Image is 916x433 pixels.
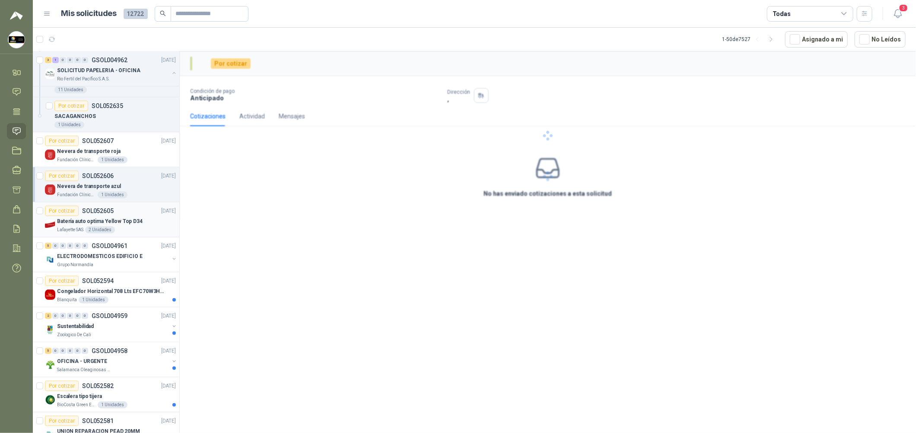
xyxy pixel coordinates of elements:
[160,10,166,16] span: search
[92,103,123,109] p: SOL052635
[45,290,55,300] img: Company Logo
[161,56,176,64] p: [DATE]
[57,217,143,226] p: Batería auto optima Yellow Top D34
[45,185,55,195] img: Company Logo
[82,138,114,144] p: SOL052607
[161,207,176,215] p: [DATE]
[82,243,88,249] div: 0
[98,191,127,198] div: 1 Unidades
[57,401,96,408] p: BioCosta Green Energy S.A.S
[67,57,73,63] div: 0
[57,296,77,303] p: Blanquita
[74,348,81,354] div: 0
[45,69,55,79] img: Company Logo
[45,360,55,370] img: Company Logo
[82,418,114,424] p: SOL052581
[10,10,23,21] img: Logo peakr
[161,137,176,145] p: [DATE]
[57,67,140,75] p: SOLICITUD PAPELERIA - OFICINA
[82,278,114,284] p: SOL052594
[45,276,79,286] div: Por cotizar
[52,313,59,319] div: 0
[45,171,79,181] div: Por cotizar
[57,147,121,156] p: Nevera de transporte roja
[57,322,94,331] p: Sustentabilidad
[98,401,127,408] div: 1 Unidades
[60,348,66,354] div: 0
[57,366,111,373] p: Salamanca Oleaginosas SAS
[57,76,110,83] p: Rio Fertil del Pacífico S.A.S.
[52,348,59,354] div: 0
[773,9,791,19] div: Todas
[45,346,178,373] a: 5 0 0 0 0 0 GSOL004958[DATE] Company LogoOFICINA - URGENTESalamanca Oleaginosas SAS
[45,381,79,391] div: Por cotizar
[33,97,179,132] a: Por cotizarSOL052635SACAGANCHOS1 Unidades
[52,243,59,249] div: 0
[67,348,73,354] div: 0
[57,182,121,191] p: Nevera de transporte azul
[161,382,176,390] p: [DATE]
[45,348,51,354] div: 5
[82,173,114,179] p: SOL052606
[92,243,127,249] p: GSOL004961
[45,220,55,230] img: Company Logo
[54,112,96,121] p: SACAGANCHOS
[45,136,79,146] div: Por cotizar
[45,206,79,216] div: Por cotizar
[67,243,73,249] div: 0
[52,57,59,63] div: 1
[57,287,165,296] p: Congelador Horizontal 708 Lts EFC70W3HTW Blanco Modelo EFC70W3HTW Código 501967
[45,55,178,83] a: 3 1 0 0 0 0 GSOL004962[DATE] Company LogoSOLICITUD PAPELERIA - OFICINARio Fertil del Pacífico S.A.S.
[45,395,55,405] img: Company Logo
[45,243,51,249] div: 5
[98,156,127,163] div: 1 Unidades
[60,57,66,63] div: 0
[45,255,55,265] img: Company Logo
[54,121,84,128] div: 1 Unidades
[82,57,88,63] div: 0
[54,101,88,111] div: Por cotizar
[92,348,127,354] p: GSOL004958
[45,57,51,63] div: 3
[92,57,127,63] p: GSOL004962
[45,325,55,335] img: Company Logo
[33,167,179,202] a: Por cotizarSOL052606[DATE] Company LogoNevera de transporte azulFundación Clínica Shaio1 Unidades
[45,416,79,426] div: Por cotizar
[8,32,25,48] img: Company Logo
[74,313,81,319] div: 0
[57,191,96,198] p: Fundación Clínica Shaio
[161,347,176,355] p: [DATE]
[57,226,83,233] p: Lafayette SAS
[161,277,176,285] p: [DATE]
[45,150,55,160] img: Company Logo
[33,202,179,237] a: Por cotizarSOL052605[DATE] Company LogoBatería auto optima Yellow Top D34Lafayette SAS2 Unidades
[33,132,179,167] a: Por cotizarSOL052607[DATE] Company LogoNevera de transporte rojaFundación Clínica Shaio1 Unidades
[890,6,906,22] button: 3
[45,313,51,319] div: 2
[54,86,87,93] div: 11 Unidades
[57,261,93,268] p: Grupo Normandía
[82,383,114,389] p: SOL052582
[82,313,88,319] div: 0
[57,252,143,261] p: ELECTRODOMESTICOS EDIFICIO E
[85,226,115,233] div: 2 Unidades
[33,377,179,412] a: Por cotizarSOL052582[DATE] Company LogoEscalera tipo tijeraBioCosta Green Energy S.A.S1 Unidades
[57,392,102,401] p: Escalera tipo tijera
[785,31,848,48] button: Asignado a mi
[161,417,176,425] p: [DATE]
[161,172,176,180] p: [DATE]
[67,313,73,319] div: 0
[161,242,176,250] p: [DATE]
[722,32,778,46] div: 1 - 50 de 7527
[61,7,117,20] h1: Mis solicitudes
[79,296,108,303] div: 1 Unidades
[74,243,81,249] div: 0
[74,57,81,63] div: 0
[161,312,176,320] p: [DATE]
[855,31,906,48] button: No Leídos
[57,331,91,338] p: Zoologico De Cali
[124,9,148,19] span: 12722
[92,313,127,319] p: GSOL004959
[899,4,908,12] span: 3
[57,357,107,366] p: OFICINA - URGENTE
